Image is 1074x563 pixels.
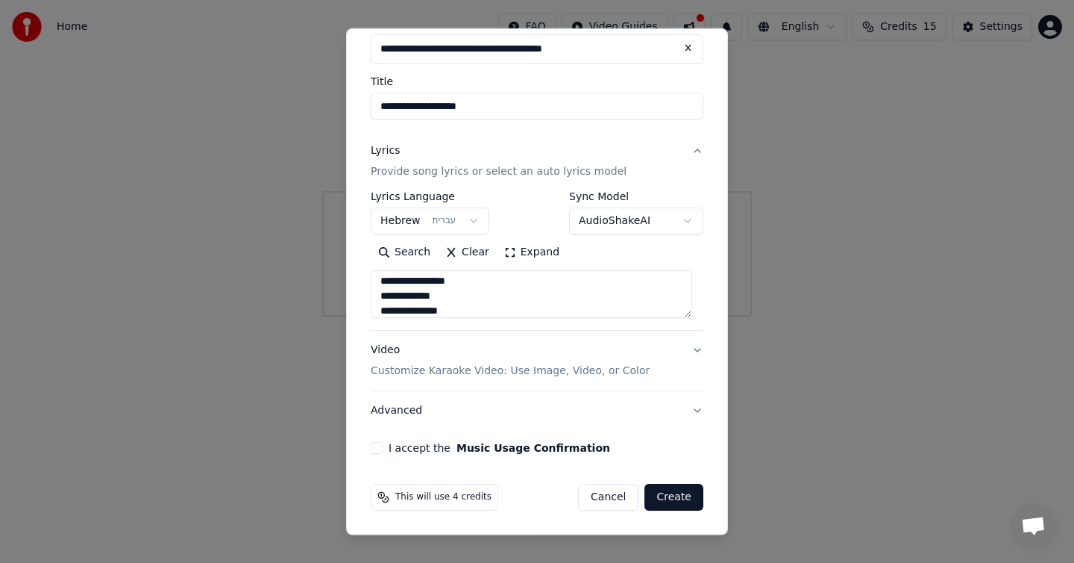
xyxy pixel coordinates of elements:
[371,240,438,264] button: Search
[371,191,703,330] div: LyricsProvide song lyrics or select an auto lyrics model
[438,240,497,264] button: Clear
[371,164,626,179] p: Provide song lyrics or select an auto lyrics model
[371,143,400,158] div: Lyrics
[371,131,703,191] button: LyricsProvide song lyrics or select an auto lyrics model
[644,484,703,511] button: Create
[371,364,650,379] p: Customize Karaoke Video: Use Image, Video, or Color
[569,191,703,202] label: Sync Model
[389,443,610,453] label: I accept the
[395,491,492,503] span: This will use 4 credits
[456,443,610,453] button: I accept the
[371,343,650,379] div: Video
[578,484,638,511] button: Cancel
[371,331,703,391] button: VideoCustomize Karaoke Video: Use Image, Video, or Color
[371,76,703,87] label: Title
[497,240,567,264] button: Expand
[371,391,703,430] button: Advanced
[371,191,489,202] label: Lyrics Language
